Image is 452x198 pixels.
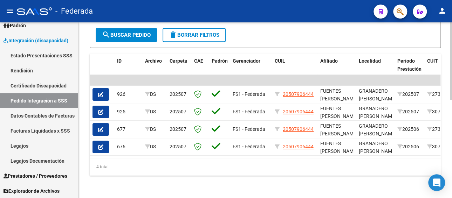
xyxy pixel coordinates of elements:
[55,3,93,19] span: - Federada
[283,126,314,132] span: 20507906444
[359,58,381,64] span: Localidad
[169,32,219,38] span: Borrar Filtros
[233,58,260,64] span: Gerenciador
[397,108,422,116] div: 202507
[90,158,441,176] div: 4 total
[438,7,446,15] mat-icon: person
[397,90,422,98] div: 202507
[6,7,14,15] mat-icon: menu
[114,54,142,84] datatable-header-cell: ID
[102,32,151,38] span: Buscar Pedido
[427,58,438,64] span: CUIT
[428,174,445,191] div: Open Intercom Messenger
[212,58,228,64] span: Padrón
[170,144,186,149] span: 202507
[142,54,167,84] datatable-header-cell: Archivo
[272,54,317,84] datatable-header-cell: CUIL
[397,58,422,72] span: Período Prestación
[275,58,285,64] span: CUIL
[169,30,177,39] mat-icon: delete
[194,58,203,64] span: CAE
[145,143,164,151] div: DS
[320,106,358,127] span: FUENTES [PERSON_NAME] , -
[233,126,265,132] span: FS1 - Federada
[359,123,396,137] span: GRANADERO [PERSON_NAME]
[117,90,139,98] div: 926
[233,109,265,114] span: FS1 - Federada
[320,88,358,110] span: FUENTES [PERSON_NAME] , -
[4,37,68,44] span: Integración (discapacidad)
[317,54,356,84] datatable-header-cell: Afiliado
[209,54,230,84] datatable-header-cell: Padrón
[102,30,110,39] mat-icon: search
[117,125,139,133] div: 677
[117,58,122,64] span: ID
[4,187,60,195] span: Explorador de Archivos
[356,54,395,84] datatable-header-cell: Localidad
[359,141,396,154] span: GRANADERO [PERSON_NAME]
[170,126,186,132] span: 202507
[283,144,314,149] span: 20507906444
[191,54,209,84] datatable-header-cell: CAE
[117,108,139,116] div: 925
[145,108,164,116] div: DS
[320,141,358,162] span: FUENTES [PERSON_NAME] , -
[359,106,396,119] span: GRANADERO [PERSON_NAME]
[233,91,265,97] span: FS1 - Federada
[145,125,164,133] div: DS
[397,125,422,133] div: 202506
[395,54,424,84] datatable-header-cell: Período Prestación
[283,91,314,97] span: 20507906444
[145,90,164,98] div: DS
[320,58,338,64] span: Afiliado
[397,143,422,151] div: 202506
[4,22,26,29] span: Padrón
[230,54,272,84] datatable-header-cell: Gerenciador
[233,144,265,149] span: FS1 - Federada
[170,91,186,97] span: 202507
[167,54,191,84] datatable-header-cell: Carpeta
[163,28,226,42] button: Borrar Filtros
[320,123,358,145] span: FUENTES [PERSON_NAME] , -
[96,28,157,42] button: Buscar Pedido
[170,109,186,114] span: 202507
[117,143,139,151] div: 676
[359,88,396,102] span: GRANADERO [PERSON_NAME]
[283,109,314,114] span: 20507906444
[145,58,162,64] span: Archivo
[170,58,187,64] span: Carpeta
[4,172,67,180] span: Prestadores / Proveedores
